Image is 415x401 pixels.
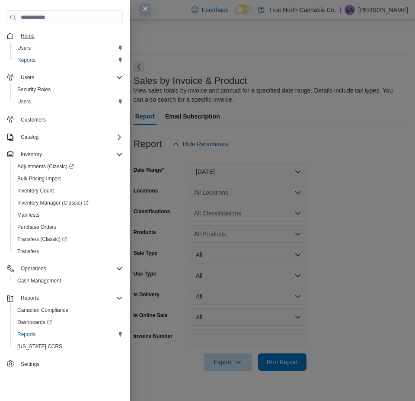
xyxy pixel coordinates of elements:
[17,248,39,255] span: Transfers
[17,45,31,51] span: Users
[21,134,38,141] span: Catalog
[10,233,126,245] a: Transfers (Classic)
[14,276,64,286] a: Cash Management
[3,148,126,160] button: Inventory
[17,187,54,194] span: Inventory Count
[17,293,42,303] button: Reports
[17,30,123,41] span: Home
[17,149,45,160] button: Inventory
[7,26,123,372] nav: Complex example
[14,329,39,340] a: Reports
[14,222,123,232] span: Purchase Orders
[10,340,126,353] button: [US_STATE] CCRS
[10,245,126,257] button: Transfers
[14,198,123,208] span: Inventory Manager (Classic)
[10,173,126,185] button: Bulk Pricing Import
[14,161,77,172] a: Adjustments (Classic)
[17,319,52,326] span: Dashboards
[14,186,57,196] a: Inventory Count
[17,132,42,142] button: Catalog
[21,116,46,123] span: Customers
[10,54,126,66] button: Reports
[14,276,123,286] span: Cash Management
[17,263,50,274] button: Operations
[21,74,34,81] span: Users
[14,317,55,327] a: Dashboards
[14,161,123,172] span: Adjustments (Classic)
[10,160,126,173] a: Adjustments (Classic)
[10,185,126,197] button: Inventory Count
[17,57,35,64] span: Reports
[17,72,38,83] button: Users
[14,234,70,244] a: Transfers (Classic)
[14,55,39,65] a: Reports
[14,234,123,244] span: Transfers (Classic)
[14,84,54,95] a: Security Roles
[10,221,126,233] button: Purchase Orders
[17,343,62,350] span: [US_STATE] CCRS
[17,72,123,83] span: Users
[17,175,61,182] span: Bulk Pricing Import
[10,197,126,209] a: Inventory Manager (Classic)
[14,222,60,232] a: Purchase Orders
[3,358,126,370] button: Settings
[17,114,123,125] span: Customers
[14,341,123,352] span: Washington CCRS
[17,163,74,170] span: Adjustments (Classic)
[21,32,35,39] span: Home
[17,359,123,369] span: Settings
[3,131,126,143] button: Catalog
[14,96,123,107] span: Users
[21,265,46,272] span: Operations
[10,96,126,108] button: Users
[10,275,126,287] button: Cash Management
[14,305,123,315] span: Canadian Compliance
[14,55,123,65] span: Reports
[10,316,126,328] a: Dashboards
[140,3,150,14] button: Close this dialog
[17,212,39,218] span: Manifests
[21,151,42,158] span: Inventory
[14,210,123,220] span: Manifests
[3,71,126,83] button: Users
[14,341,66,352] a: [US_STATE] CCRS
[17,277,61,284] span: Cash Management
[14,317,123,327] span: Dashboards
[17,307,68,314] span: Canadian Compliance
[14,84,123,95] span: Security Roles
[14,305,72,315] a: Canadian Compliance
[10,304,126,316] button: Canadian Compliance
[17,115,49,125] a: Customers
[17,149,123,160] span: Inventory
[3,292,126,304] button: Reports
[14,173,64,184] a: Bulk Pricing Import
[14,96,34,107] a: Users
[17,86,51,93] span: Security Roles
[10,328,126,340] button: Reports
[17,132,123,142] span: Catalog
[17,224,57,231] span: Purchase Orders
[3,113,126,125] button: Customers
[17,98,31,105] span: Users
[14,246,42,257] a: Transfers
[14,198,92,208] a: Inventory Manager (Classic)
[17,263,123,274] span: Operations
[14,210,43,220] a: Manifests
[14,246,123,257] span: Transfers
[14,186,123,196] span: Inventory Count
[14,329,123,340] span: Reports
[14,173,123,184] span: Bulk Pricing Import
[3,29,126,42] button: Home
[17,331,35,338] span: Reports
[14,43,123,53] span: Users
[21,295,39,302] span: Reports
[17,31,38,41] a: Home
[17,293,123,303] span: Reports
[3,263,126,275] button: Operations
[10,83,126,96] button: Security Roles
[10,42,126,54] button: Users
[17,359,43,369] a: Settings
[10,209,126,221] button: Manifests
[14,43,34,53] a: Users
[21,361,39,368] span: Settings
